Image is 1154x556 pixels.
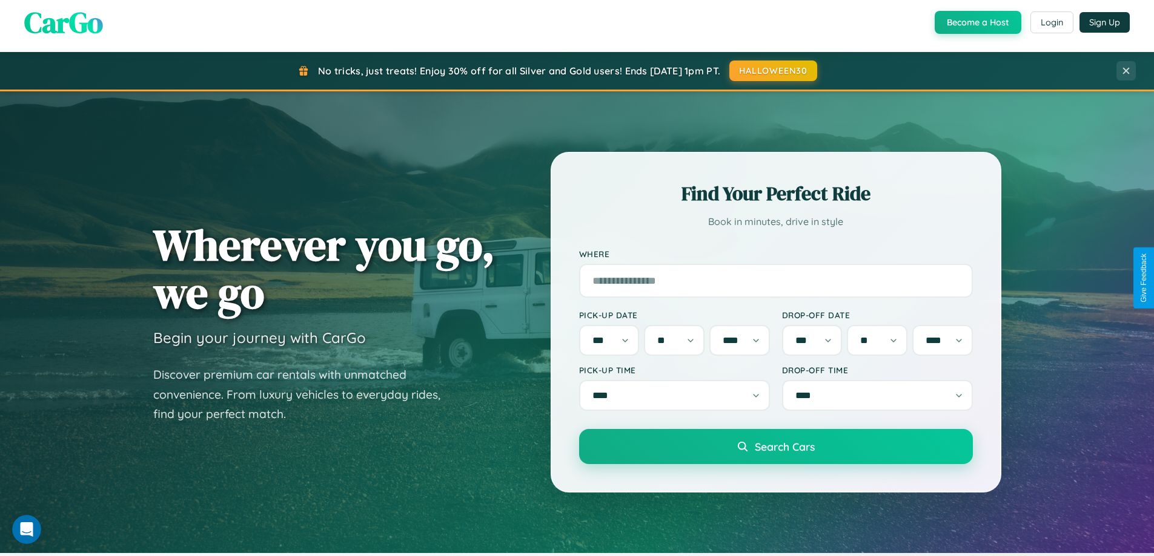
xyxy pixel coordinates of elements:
label: Drop-off Date [782,310,973,320]
button: Login [1030,11,1073,33]
label: Pick-up Date [579,310,770,320]
p: Book in minutes, drive in style [579,213,973,231]
button: Sign Up [1079,12,1130,33]
button: Search Cars [579,429,973,464]
span: No tricks, just treats! Enjoy 30% off for all Silver and Gold users! Ends [DATE] 1pm PT. [318,65,720,77]
h1: Wherever you go, we go [153,221,495,316]
p: Discover premium car rentals with unmatched convenience. From luxury vehicles to everyday rides, ... [153,365,456,424]
span: CarGo [24,2,103,42]
h2: Find Your Perfect Ride [579,180,973,207]
h3: Begin your journey with CarGo [153,329,366,347]
iframe: Intercom live chat [12,515,41,544]
div: Give Feedback [1139,253,1148,303]
label: Pick-up Time [579,365,770,375]
label: Drop-off Time [782,365,973,375]
span: Search Cars [755,440,815,453]
button: HALLOWEEN30 [729,61,817,81]
button: Become a Host [935,11,1021,34]
label: Where [579,249,973,259]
